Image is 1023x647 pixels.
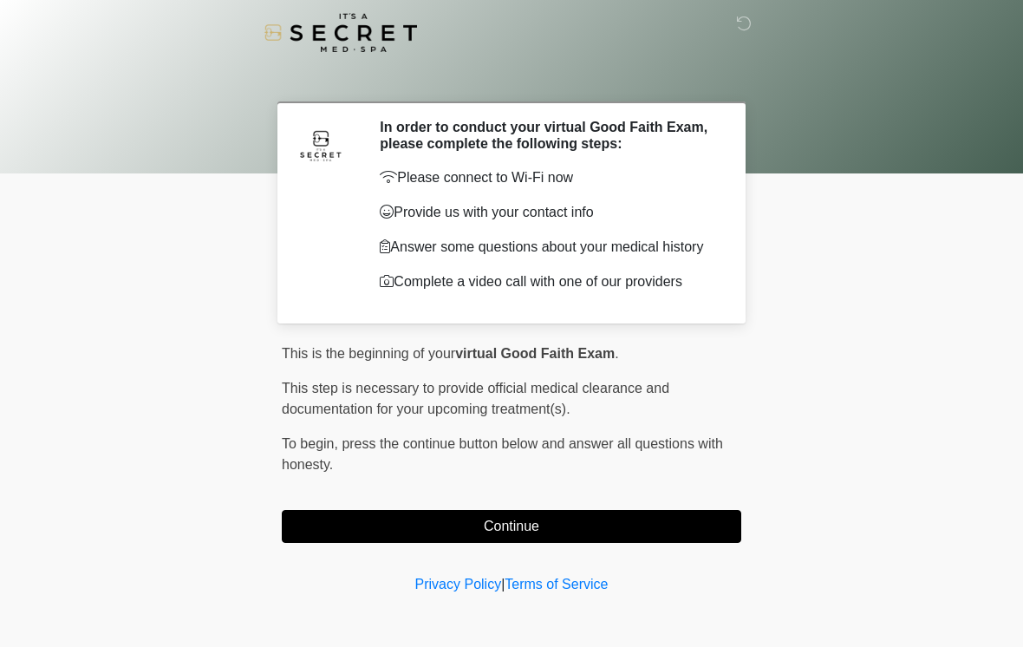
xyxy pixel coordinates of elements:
[295,119,347,171] img: Agent Avatar
[282,381,669,416] span: This step is necessary to provide official medical clearance and documentation for your upcoming ...
[380,237,715,258] p: Answer some questions about your medical history
[269,62,754,95] h1: ‎ ‎
[505,577,608,591] a: Terms of Service
[380,271,715,292] p: Complete a video call with one of our providers
[282,436,342,451] span: To begin,
[380,202,715,223] p: Provide us with your contact info
[282,346,455,361] span: This is the beginning of your
[455,346,615,361] strong: virtual Good Faith Exam
[264,13,417,52] img: It's A Secret Med Spa Logo
[415,577,502,591] a: Privacy Policy
[282,510,741,543] button: Continue
[380,119,715,152] h2: In order to conduct your virtual Good Faith Exam, please complete the following steps:
[380,167,715,188] p: Please connect to Wi-Fi now
[282,436,723,472] span: press the continue button below and answer all questions with honesty.
[615,346,618,361] span: .
[501,577,505,591] a: |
